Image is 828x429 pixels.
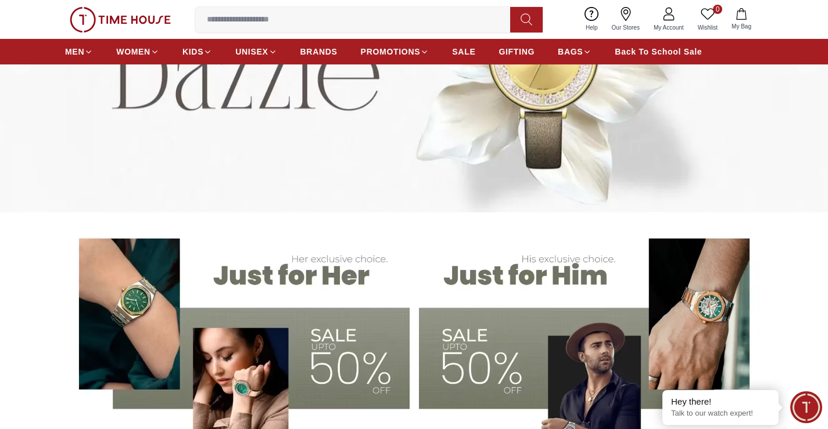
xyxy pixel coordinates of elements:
p: Talk to our watch expert! [671,409,770,419]
a: BAGS [558,41,592,62]
span: Back To School Sale [615,46,702,57]
span: GIFTING [499,46,535,57]
span: My Bag [727,22,756,31]
span: Wishlist [693,23,722,32]
div: Chat Widget [790,391,822,423]
a: PROMOTIONS [361,41,429,62]
a: SALE [452,41,475,62]
a: Help [579,5,605,34]
a: KIDS [182,41,212,62]
a: UNISEX [235,41,277,62]
div: Hey there! [671,396,770,408]
a: Our Stores [605,5,647,34]
a: WOMEN [116,41,159,62]
span: WOMEN [116,46,150,57]
button: My Bag [725,6,758,33]
span: BRANDS [300,46,338,57]
a: 0Wishlist [691,5,725,34]
a: GIFTING [499,41,535,62]
img: ... [70,7,171,33]
span: BAGS [558,46,583,57]
a: Back To School Sale [615,41,702,62]
span: SALE [452,46,475,57]
span: My Account [649,23,689,32]
a: MEN [65,41,93,62]
span: UNISEX [235,46,268,57]
a: BRANDS [300,41,338,62]
span: PROMOTIONS [361,46,421,57]
span: 0 [713,5,722,14]
span: KIDS [182,46,203,57]
span: Help [581,23,603,32]
span: Our Stores [607,23,644,32]
span: MEN [65,46,84,57]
